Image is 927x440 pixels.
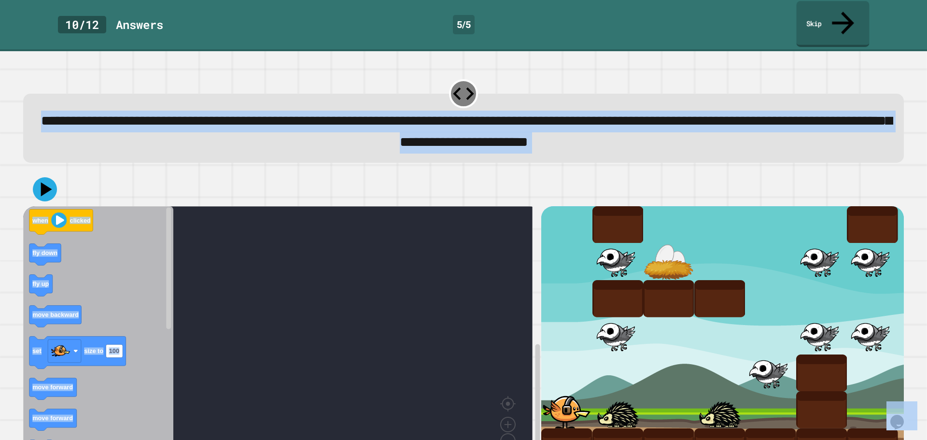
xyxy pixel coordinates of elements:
text: when [32,216,48,224]
a: Skip [797,1,870,47]
text: size to [84,347,103,355]
div: 10 / 12 [58,16,106,33]
text: move backward [32,311,79,318]
text: move forward [32,383,73,391]
text: move forward [32,414,73,422]
text: set [32,347,42,355]
text: fly down [32,249,57,256]
div: Answer s [116,16,163,33]
text: fly up [32,280,49,287]
text: 100 [109,347,119,355]
div: 5 / 5 [453,15,475,34]
iframe: chat widget [886,401,917,430]
text: clicked [70,216,91,224]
